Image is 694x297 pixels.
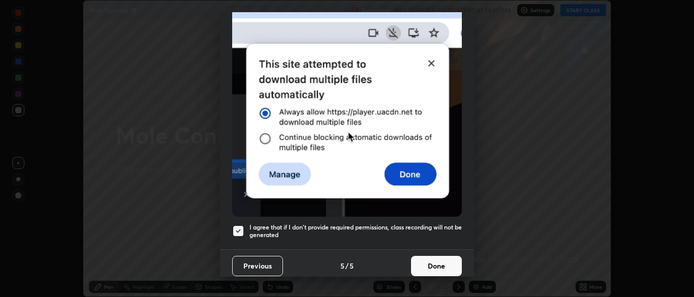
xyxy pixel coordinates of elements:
[411,256,462,276] button: Done
[232,256,283,276] button: Previous
[340,260,344,271] h4: 5
[350,260,354,271] h4: 5
[345,260,349,271] h4: /
[249,223,462,239] h5: I agree that if I don't provide required permissions, class recording will not be generated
